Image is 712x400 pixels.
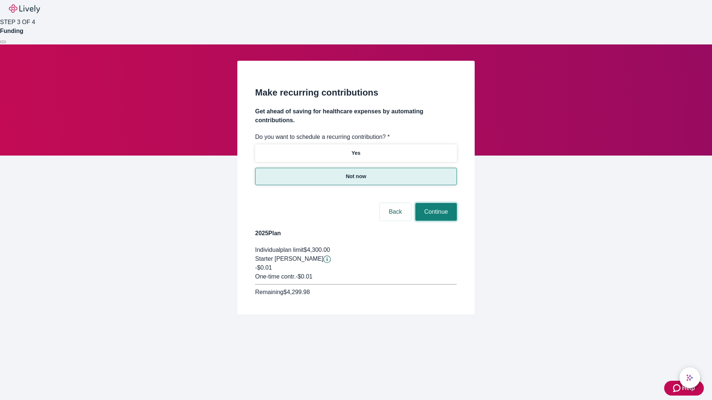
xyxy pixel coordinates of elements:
span: Individual plan limit [255,247,304,253]
h4: 2025 Plan [255,229,457,238]
button: Not now [255,168,457,185]
p: Yes [352,149,360,157]
button: Continue [415,203,457,221]
button: Yes [255,144,457,162]
svg: Starter penny details [323,256,331,263]
span: - $0.01 [296,273,312,280]
span: -$0.01 [255,264,272,271]
button: Zendesk support iconHelp [664,381,704,396]
svg: Lively AI Assistant [686,374,693,381]
img: Lively [9,4,40,13]
h4: Get ahead of saving for healthcare expenses by automating contributions. [255,107,457,125]
button: Lively will contribute $0.01 to establish your account [323,256,331,263]
p: Not now [346,173,366,180]
h2: Make recurring contributions [255,86,457,99]
button: chat [679,367,700,388]
span: One-time contr. [255,273,296,280]
span: $4,299.98 [283,289,310,295]
label: Do you want to schedule a recurring contribution? * [255,133,390,141]
span: $4,300.00 [304,247,330,253]
span: Help [682,384,695,393]
button: Back [380,203,411,221]
svg: Zendesk support icon [673,384,682,393]
span: Remaining [255,289,283,295]
span: Starter [PERSON_NAME] [255,256,323,262]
